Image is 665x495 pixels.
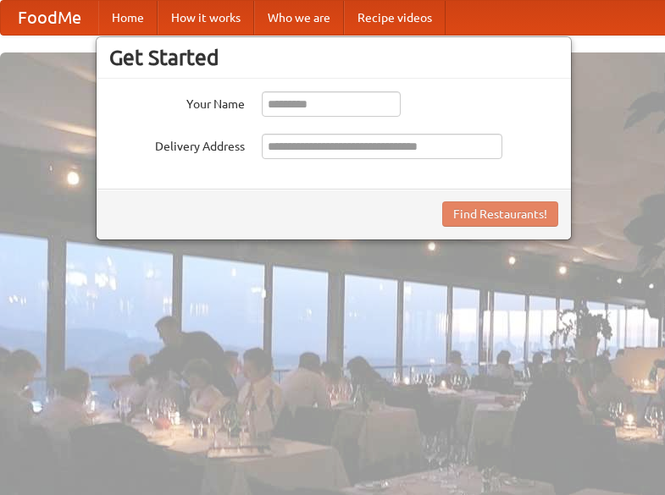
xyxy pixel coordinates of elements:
[158,1,254,35] a: How it works
[442,201,558,227] button: Find Restaurants!
[344,1,446,35] a: Recipe videos
[109,134,245,155] label: Delivery Address
[109,91,245,113] label: Your Name
[254,1,344,35] a: Who we are
[98,1,158,35] a: Home
[1,1,98,35] a: FoodMe
[109,45,558,70] h3: Get Started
